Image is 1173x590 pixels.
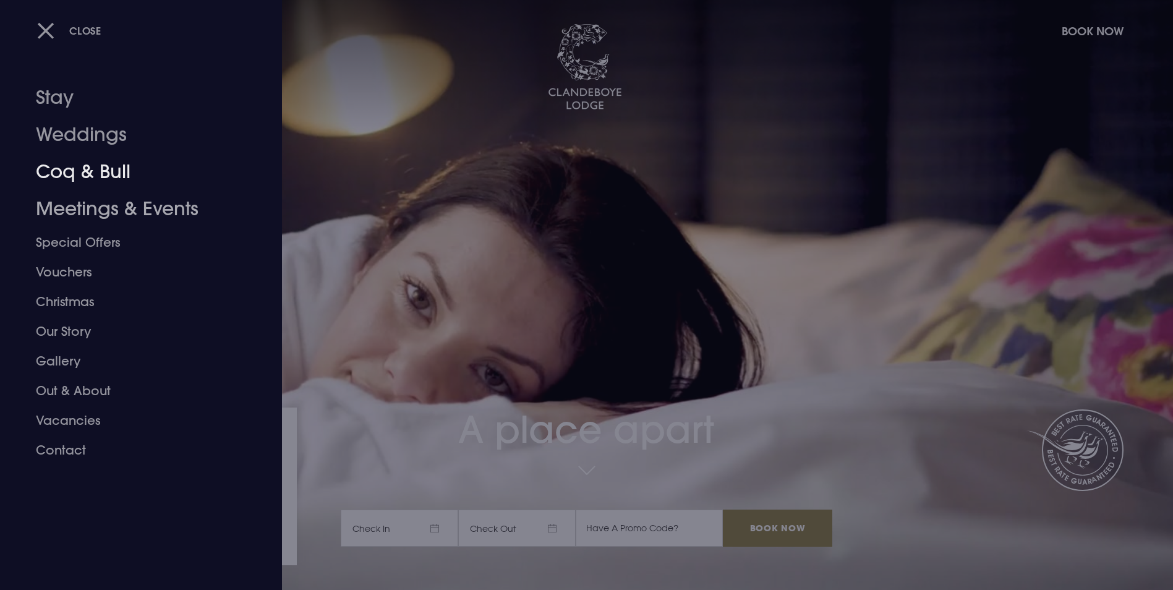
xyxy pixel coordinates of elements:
[36,287,231,317] a: Christmas
[69,24,101,37] span: Close
[37,18,101,43] button: Close
[36,435,231,465] a: Contact
[36,116,231,153] a: Weddings
[36,228,231,257] a: Special Offers
[36,190,231,228] a: Meetings & Events
[36,257,231,287] a: Vouchers
[36,317,231,346] a: Our Story
[36,79,231,116] a: Stay
[36,346,231,376] a: Gallery
[36,153,231,190] a: Coq & Bull
[36,376,231,406] a: Out & About
[36,406,231,435] a: Vacancies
